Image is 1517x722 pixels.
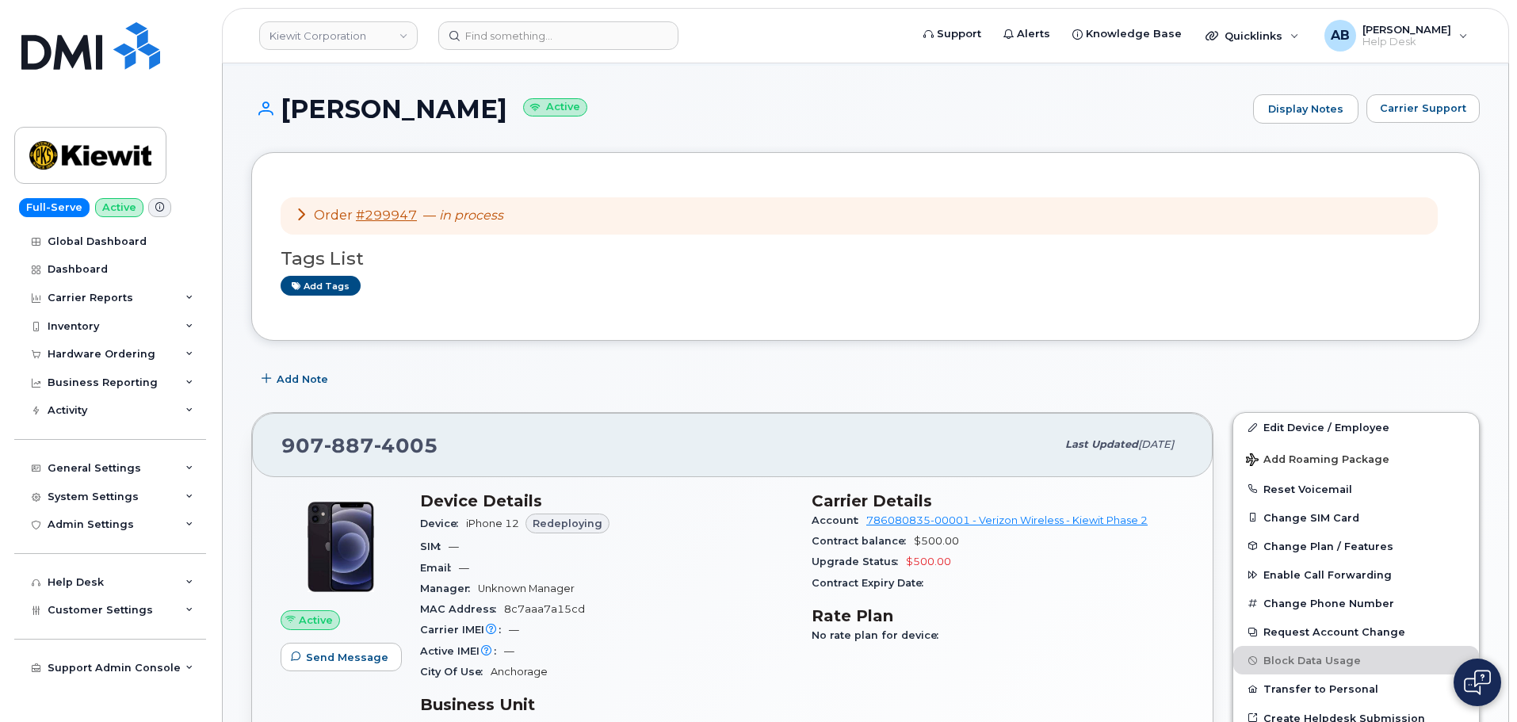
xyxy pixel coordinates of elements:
[504,603,585,615] span: 8c7aaa7a15cd
[1065,438,1138,450] span: Last updated
[1233,532,1479,560] button: Change Plan / Features
[420,666,491,678] span: City Of Use
[281,249,1450,269] h3: Tags List
[1313,20,1479,52] div: Adam Bake
[1138,438,1174,450] span: [DATE]
[306,650,388,665] span: Send Message
[420,518,466,529] span: Device
[478,583,575,594] span: Unknown Manager
[423,208,503,223] span: —
[259,21,418,50] a: Kiewit Corporation
[1233,589,1479,617] button: Change Phone Number
[812,577,931,589] span: Contract Expiry Date
[356,208,417,223] a: #299947
[914,535,959,547] span: $500.00
[491,666,548,678] span: Anchorage
[812,629,946,641] span: No rate plan for device
[420,541,449,552] span: SIM
[251,365,342,393] button: Add Note
[812,535,914,547] span: Contract balance
[1331,26,1350,45] span: AB
[1366,94,1480,123] button: Carrier Support
[374,434,438,457] span: 4005
[937,26,981,42] span: Support
[1061,18,1193,50] a: Knowledge Base
[420,695,793,714] h3: Business Unit
[523,98,587,117] small: Active
[438,21,678,50] input: Find something...
[509,624,519,636] span: —
[1380,101,1466,116] span: Carrier Support
[420,583,478,594] span: Manager
[420,603,504,615] span: MAC Address
[533,516,602,531] span: Redeploying
[812,556,906,567] span: Upgrade Status
[1225,29,1282,42] span: Quicklinks
[1233,475,1479,503] button: Reset Voicemail
[281,276,361,296] a: Add tags
[866,514,1148,526] a: 786080835-00001 - Verizon Wireless - Kiewit Phase 2
[1194,20,1310,52] div: Quicklinks
[912,18,992,50] a: Support
[812,491,1184,510] h3: Carrier Details
[420,562,459,574] span: Email
[1233,442,1479,475] button: Add Roaming Package
[1017,26,1050,42] span: Alerts
[277,372,328,387] span: Add Note
[1233,617,1479,646] button: Request Account Change
[293,499,388,594] img: iPhone_12.jpg
[299,613,333,628] span: Active
[1086,26,1182,42] span: Knowledge Base
[1233,413,1479,441] a: Edit Device / Employee
[449,541,459,552] span: —
[420,491,793,510] h3: Device Details
[324,434,374,457] span: 887
[1253,94,1358,124] a: Display Notes
[439,208,503,223] em: in process
[281,434,438,457] span: 907
[1233,646,1479,674] button: Block Data Usage
[1263,540,1393,552] span: Change Plan / Features
[504,645,514,657] span: —
[812,514,866,526] span: Account
[459,562,469,574] span: —
[420,624,509,636] span: Carrier IMEI
[314,208,353,223] span: Order
[812,606,1184,625] h3: Rate Plan
[1233,503,1479,532] button: Change SIM Card
[1263,569,1392,581] span: Enable Call Forwarding
[420,645,504,657] span: Active IMEI
[1246,453,1389,468] span: Add Roaming Package
[906,556,951,567] span: $500.00
[1233,560,1479,589] button: Enable Call Forwarding
[1362,36,1451,48] span: Help Desk
[1362,23,1451,36] span: [PERSON_NAME]
[466,518,519,529] span: iPhone 12
[992,18,1061,50] a: Alerts
[281,643,402,671] button: Send Message
[1233,674,1479,703] button: Transfer to Personal
[251,95,1245,123] h1: [PERSON_NAME]
[1464,670,1491,695] img: Open chat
